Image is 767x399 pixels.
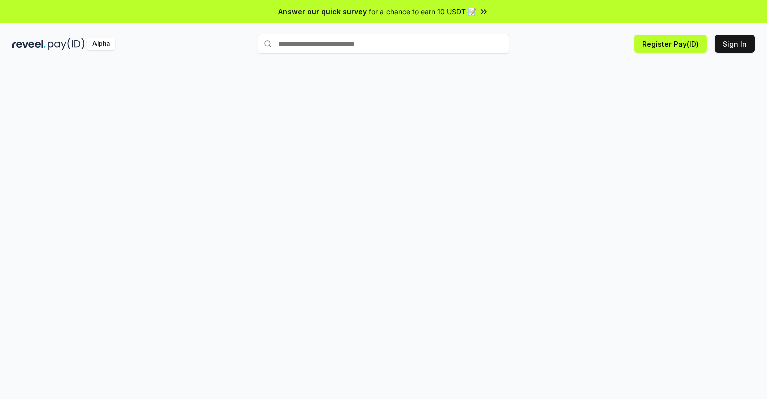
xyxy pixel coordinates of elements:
[715,35,755,53] button: Sign In
[369,6,476,17] span: for a chance to earn 10 USDT 📝
[634,35,707,53] button: Register Pay(ID)
[87,38,115,50] div: Alpha
[278,6,367,17] span: Answer our quick survey
[12,38,46,50] img: reveel_dark
[48,38,85,50] img: pay_id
